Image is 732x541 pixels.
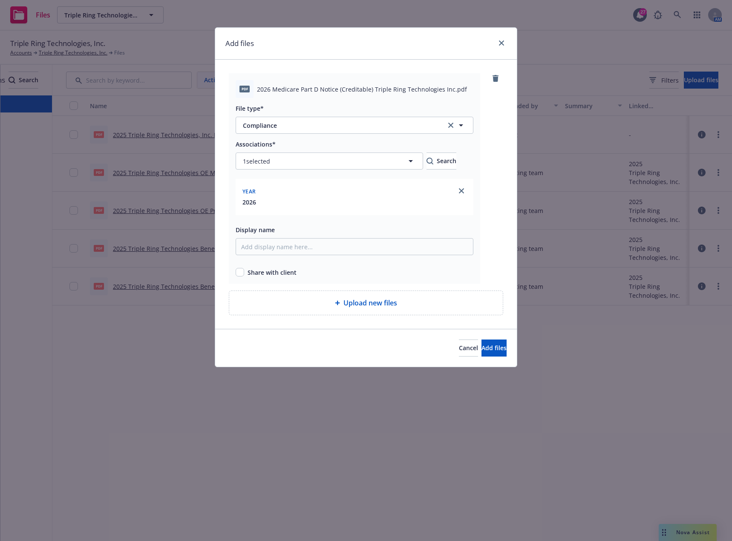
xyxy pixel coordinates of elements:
[481,340,507,357] button: Add files
[236,226,275,234] span: Display name
[427,158,433,164] svg: Search
[490,73,501,83] a: remove
[236,117,473,134] button: Complianceclear selection
[257,85,467,94] span: 2026 Medicare Part D Notice (Creditable) Triple Ring Technologies Inc.pdf
[236,140,276,148] span: Associations*
[243,121,435,130] span: Compliance
[456,186,467,196] a: close
[229,291,503,315] div: Upload new files
[496,38,507,48] a: close
[239,86,250,92] span: pdf
[248,268,297,277] span: Share with client
[459,340,478,357] button: Cancel
[225,38,254,49] h1: Add files
[481,344,507,352] span: Add files
[446,120,456,130] a: clear selection
[236,238,473,255] input: Add display name here...
[459,344,478,352] span: Cancel
[236,153,423,170] button: 1selected
[343,298,397,308] span: Upload new files
[242,198,256,207] button: 2026
[236,104,264,112] span: File type*
[427,153,456,170] button: SearchSearch
[243,157,270,166] span: 1 selected
[242,188,256,195] span: Year
[427,153,456,169] div: Search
